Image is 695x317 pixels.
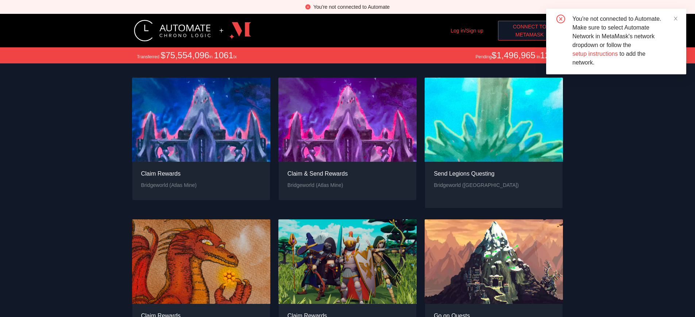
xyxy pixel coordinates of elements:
div: Bridgeworld (Atlas Mine) [287,181,348,189]
span: You're not connected to Automate. Make sure to select Automate Network in MetaMask's network drop... [572,16,661,66]
div: You're not connected to Automate [313,3,390,11]
img: Claim Rewards [278,219,417,304]
span: Connect to [513,23,547,31]
span: MetaMask [516,31,544,39]
div: Send Legions Questing [434,169,519,178]
span: $75,554,096 [161,50,209,60]
div: Claim & Send Rewards [287,169,348,178]
img: Go on Quests [425,219,563,304]
span: close-circle [556,15,565,25]
img: logo [229,20,251,42]
img: Claim & Send Rewards [278,78,417,162]
span: $1,496,965 [492,50,536,60]
span: 127 [540,50,555,60]
a: setup instructions [572,51,618,57]
div: Bridgeworld ([GEOGRAPHIC_DATA]) [434,181,519,189]
span: close-circle [305,4,310,9]
img: Send Legions Questing [425,78,563,162]
span: close [673,16,678,21]
img: Claim Rewards [132,219,270,304]
div: Bridgeworld (Atlas Mine) [141,181,197,189]
div: Claim Rewards [141,169,197,178]
div: Pending in tx [476,50,558,60]
div: + [219,27,224,35]
button: Connect toMetaMask [498,21,561,40]
div: Transferred in tx [137,50,237,60]
span: 1061 [214,50,233,60]
img: logo [134,20,211,42]
a: Log in/Sign up [451,28,483,34]
img: Claim Rewards [132,78,270,162]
